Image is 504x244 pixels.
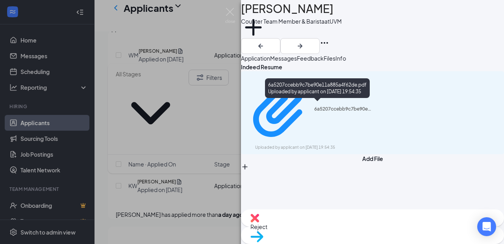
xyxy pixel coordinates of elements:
svg: Paperclip [246,75,314,143]
svg: Ellipses [320,38,329,48]
button: ArrowRight [280,38,320,54]
a: Paperclip6a5207ccebb9c7be90e11a885a4f62de.pdfUploaded by applicant on [DATE] 19:54:35 [246,75,373,151]
button: Add FilePlus [241,154,504,171]
button: ArrowLeftNew [241,38,280,54]
span: Feedback [297,55,324,62]
span: Files [324,55,335,62]
div: Counter Team Member & Barista at UVM [241,17,342,25]
span: Info [335,55,346,62]
div: 6a5207ccebb9c7be90e11a885a4f62de.pdf Uploaded by applicant on [DATE] 19:54:35 [265,78,370,98]
svg: Plus [241,15,266,40]
div: Open Intercom Messenger [477,217,496,236]
span: Messages [270,55,297,62]
span: Application [241,55,270,62]
svg: ArrowRight [295,41,305,51]
div: 6a5207ccebb9c7be90e11a885a4f62de.pdf [314,106,373,112]
svg: ArrowLeftNew [256,41,265,51]
svg: Plus [241,163,249,171]
div: Uploaded by applicant on [DATE] 19:54:35 [255,144,373,151]
div: Indeed Resume [241,63,504,71]
span: Reject [250,223,267,230]
button: PlusAdd a tag [241,15,266,48]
